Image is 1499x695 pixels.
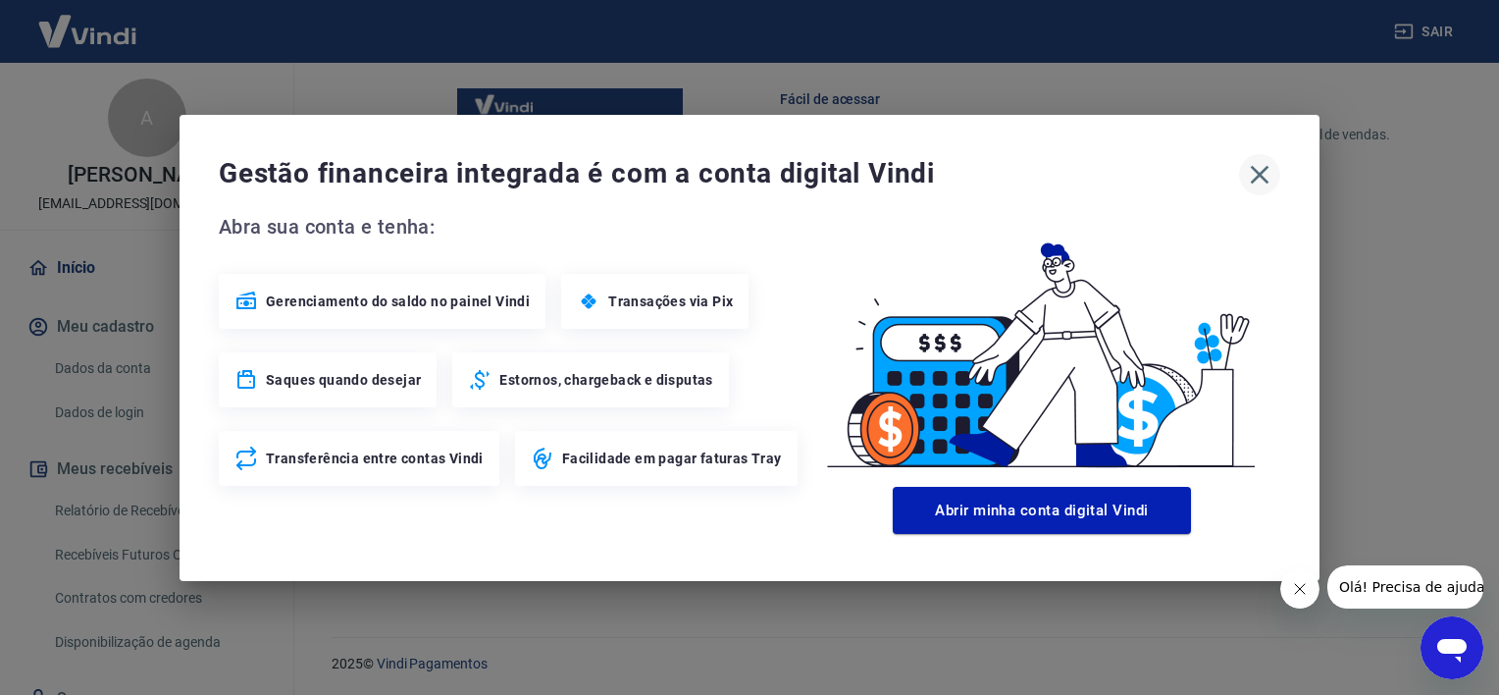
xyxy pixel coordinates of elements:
[608,292,733,311] span: Transações via Pix
[219,154,1239,193] span: Gestão financeira integrada é com a conta digital Vindi
[1280,569,1319,609] iframe: Fechar mensagem
[499,370,712,390] span: Estornos, chargeback e disputas
[1327,565,1483,609] iframe: Mensagem da empresa
[1421,616,1483,679] iframe: Botão para abrir a janela de mensagens
[266,292,530,311] span: Gerenciamento do saldo no painel Vindi
[893,487,1191,534] button: Abrir minha conta digital Vindi
[266,449,484,468] span: Transferência entre contas Vindi
[266,370,421,390] span: Saques quando desejar
[219,211,803,242] span: Abra sua conta e tenha:
[12,14,165,29] span: Olá! Precisa de ajuda?
[562,449,782,468] span: Facilidade em pagar faturas Tray
[803,211,1280,479] img: Good Billing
